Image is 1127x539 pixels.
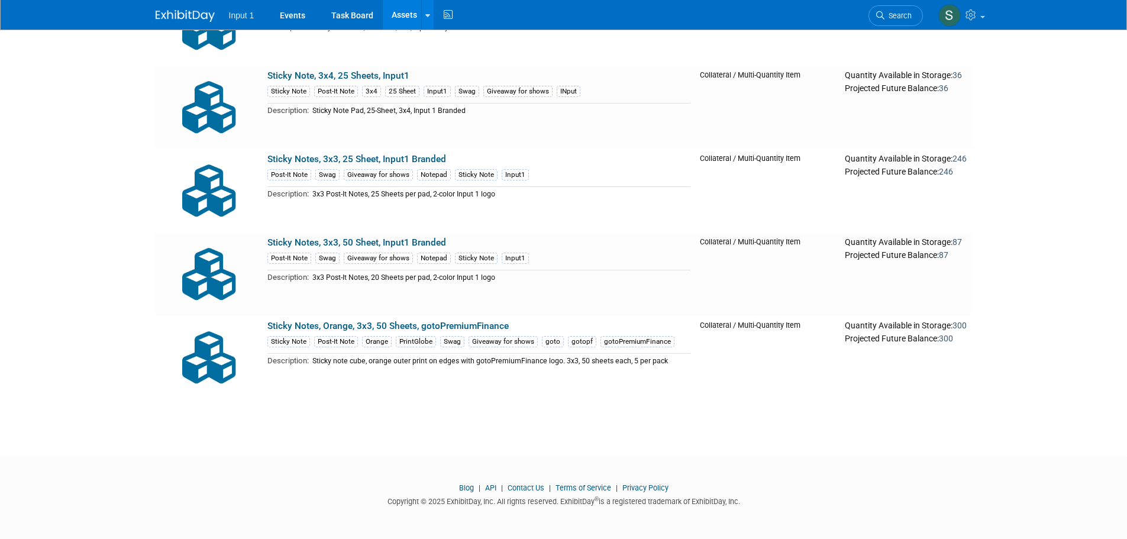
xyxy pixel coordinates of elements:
div: 25 Sheet [385,86,419,97]
div: gotopf [568,336,596,347]
div: Swag [315,169,340,180]
div: Input1 [502,253,529,264]
td: Description: [267,104,309,117]
a: Sticky Notes, Orange, 3x3, 50 Sheets, gotoPremiumFinance [267,321,509,331]
div: Giveaway for shows [469,336,538,347]
td: Description: [267,270,309,284]
div: Swag [455,86,479,97]
td: Collateral / Multi-Quantity Item [695,66,841,149]
a: Terms of Service [556,483,611,492]
span: 36 [939,83,948,93]
a: Sticky Notes, 3x3, 50 Sheet, Input1 Branded [267,237,446,248]
span: | [546,483,554,492]
div: Swag [315,253,340,264]
div: Swag [440,336,464,347]
div: Giveaway for shows [483,86,553,97]
span: 87 [952,237,962,247]
sup: ® [595,496,599,502]
div: PrintGlobe [396,336,436,347]
img: Susan Stout [938,4,961,27]
div: Notepad [417,169,451,180]
div: Input1 [424,86,451,97]
div: Sticky Note [267,86,310,97]
span: Input 1 [229,11,254,20]
span: 246 [939,167,953,176]
a: Blog [459,483,474,492]
div: INput [557,86,580,97]
div: 3x3 Post-It Notes, 20 Sheets per pad, 2-color Input 1 logo [312,273,690,282]
div: Sticky Note [455,253,498,264]
img: ExhibitDay [156,10,215,22]
div: 3x4 [362,86,381,97]
div: Post-It Note [314,336,358,347]
div: Post-It Note [314,86,358,97]
span: | [613,483,621,492]
div: Quantity Available in Storage: [845,237,967,248]
a: API [485,483,496,492]
div: Input1 [502,169,529,180]
div: Post-It Note [267,169,311,180]
div: Projected Future Balance: [845,331,967,344]
img: Collateral-Icon-2.png [160,154,258,228]
td: Description: [267,354,309,367]
span: Search [884,11,912,20]
div: Quantity Available in Storage: [845,321,967,331]
a: Search [868,5,923,26]
div: Orange [362,336,392,347]
div: Giveaway for shows [344,253,413,264]
td: Collateral / Multi-Quantity Item [695,316,841,399]
span: 36 [952,70,962,80]
div: Sticky note cube, orange outer print on edges with gotoPremiumFinance logo. 3x3, 50 sheets each, ... [312,357,690,366]
a: Contact Us [508,483,544,492]
div: Sticky Note [267,336,310,347]
div: Projected Future Balance: [845,248,967,261]
td: Collateral / Multi-Quantity Item [695,149,841,233]
span: 246 [952,154,967,163]
div: Sticky Note Pad, 25-Sheet, 3x4, Input 1 Branded [312,106,690,115]
div: 3x3 Post-It Notes, 25 Sheets per pad, 2-color Input 1 logo [312,190,690,199]
img: Collateral-Icon-2.png [160,237,258,311]
span: 87 [939,250,948,260]
span: 300 [952,321,967,330]
td: Description: [267,187,309,201]
a: Sticky Notes, 3x3, 25 Sheet, Input1 Branded [267,154,446,164]
div: Sticky Note [455,169,498,180]
div: Quantity Available in Storage: [845,154,967,164]
span: 300 [939,334,953,343]
span: | [498,483,506,492]
span: | [476,483,483,492]
div: goto [542,336,564,347]
div: Projected Future Balance: [845,81,967,94]
a: Sticky Note, 3x4, 25 Sheets, Input1 [267,70,409,81]
td: Collateral / Multi-Quantity Item [695,233,841,316]
a: Privacy Policy [622,483,669,492]
div: Post-It Note [267,253,311,264]
div: Giveaway for shows [344,169,413,180]
div: Projected Future Balance: [845,164,967,177]
img: Collateral-Icon-2.png [160,70,258,144]
div: Notepad [417,253,451,264]
img: Collateral-Icon-2.png [160,321,258,395]
div: Quantity Available in Storage: [845,70,967,81]
div: gotoPremiumFinance [600,336,674,347]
